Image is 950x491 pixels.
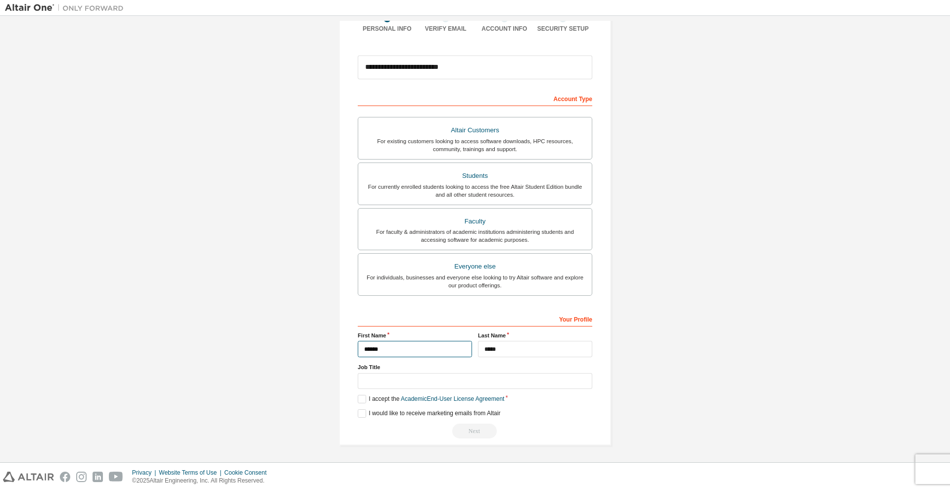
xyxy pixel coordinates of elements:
img: altair_logo.svg [3,472,54,482]
img: linkedin.svg [93,472,103,482]
div: Website Terms of Use [159,469,224,477]
div: For existing customers looking to access software downloads, HPC resources, community, trainings ... [364,137,586,153]
img: youtube.svg [109,472,123,482]
div: Privacy [132,469,159,477]
img: Altair One [5,3,129,13]
div: Account Info [475,25,534,33]
div: For individuals, businesses and everyone else looking to try Altair software and explore our prod... [364,273,586,289]
label: I accept the [358,395,504,403]
a: Academic End-User License Agreement [401,395,504,402]
div: Students [364,169,586,183]
div: Verify Email [417,25,475,33]
div: Security Setup [534,25,593,33]
img: facebook.svg [60,472,70,482]
div: Read and acccept EULA to continue [358,424,592,438]
div: Account Type [358,90,592,106]
div: Faculty [364,215,586,228]
div: Everyone else [364,260,586,273]
div: Your Profile [358,311,592,327]
label: Last Name [478,331,592,339]
div: Altair Customers [364,123,586,137]
p: © 2025 Altair Engineering, Inc. All Rights Reserved. [132,477,273,485]
label: Job Title [358,363,592,371]
img: instagram.svg [76,472,87,482]
label: I would like to receive marketing emails from Altair [358,409,500,418]
label: First Name [358,331,472,339]
div: For faculty & administrators of academic institutions administering students and accessing softwa... [364,228,586,244]
div: Cookie Consent [224,469,272,477]
div: Personal Info [358,25,417,33]
div: For currently enrolled students looking to access the free Altair Student Edition bundle and all ... [364,183,586,199]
